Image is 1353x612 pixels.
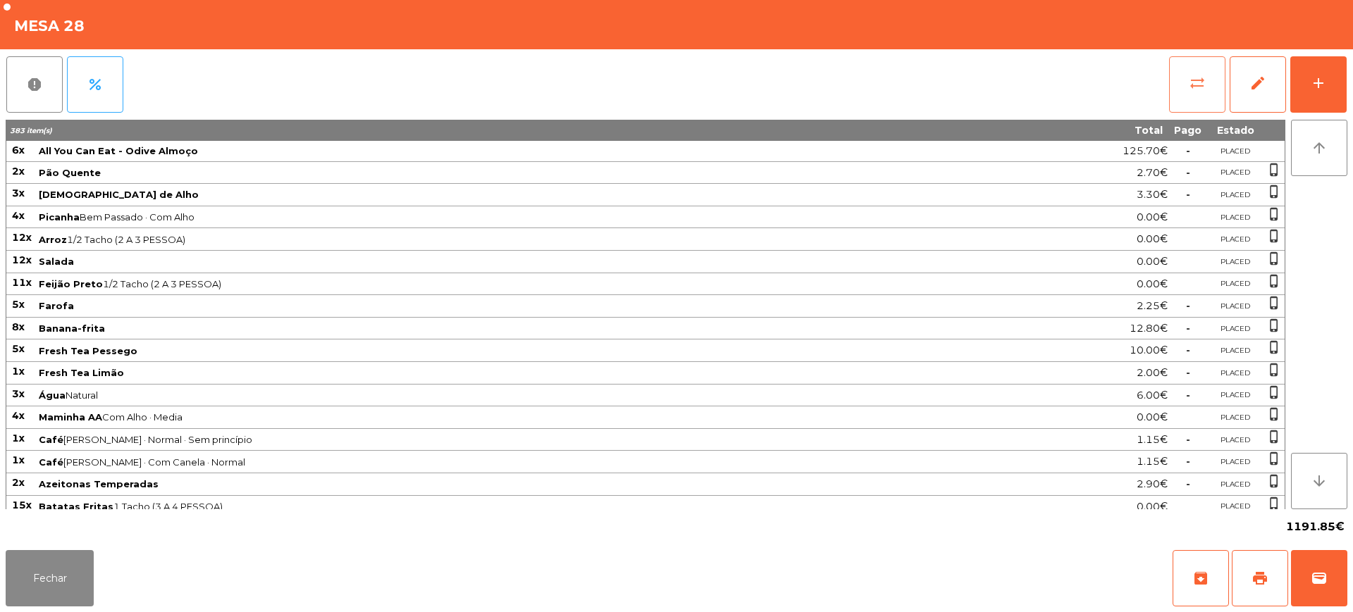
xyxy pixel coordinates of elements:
span: phone_iphone [1267,430,1281,444]
span: 1.15€ [1137,430,1168,449]
span: 0.00€ [1137,408,1168,427]
span: 2x [12,476,25,489]
span: 1 Tacho (3 A 4 PESSOA) [39,501,989,512]
span: Maminha AA [39,411,102,423]
span: 3x [12,387,25,400]
span: 3.30€ [1137,185,1168,204]
span: - [1186,455,1190,468]
td: PLACED [1207,273,1264,296]
span: 0.00€ [1137,230,1168,249]
td: PLACED [1207,362,1264,385]
span: 0.00€ [1137,252,1168,271]
span: 10.00€ [1130,341,1168,360]
span: 12x [12,254,32,266]
span: Fresh Tea Limão [39,367,124,378]
button: archive [1173,550,1229,606]
td: PLACED [1207,162,1264,185]
span: - [1186,322,1190,335]
span: wallet [1311,570,1328,587]
span: [PERSON_NAME] · Normal · Sem princípio [39,434,989,445]
span: Arroz [39,234,67,245]
span: Picanha [39,211,80,223]
span: - [1186,477,1190,490]
span: archive [1192,570,1209,587]
td: PLACED [1207,451,1264,473]
span: 2.00€ [1137,363,1168,382]
span: phone_iphone [1267,296,1281,310]
span: 11x [12,276,32,289]
span: sync_alt [1189,75,1206,92]
span: Café [39,434,63,445]
div: add [1310,75,1327,92]
span: 15x [12,499,32,511]
span: Fresh Tea Pessego [39,345,137,356]
td: PLACED [1207,295,1264,318]
span: Natural [39,389,989,401]
button: print [1232,550,1288,606]
span: - [1186,389,1190,401]
span: phone_iphone [1267,340,1281,354]
td: PLACED [1207,206,1264,229]
span: All You Can Eat - Odive Almoço [39,145,198,156]
td: PLACED [1207,184,1264,206]
span: Banana-frita [39,323,105,334]
span: 4x [12,409,25,422]
span: edit [1249,75,1266,92]
span: 1191.85€ [1286,516,1345,537]
button: Fechar [6,550,94,606]
span: report [26,76,43,93]
i: arrow_upward [1311,139,1328,156]
span: [PERSON_NAME] · Com Canela · Normal [39,456,989,468]
span: phone_iphone [1267,185,1281,199]
button: arrow_downward [1291,453,1347,509]
span: - [1186,433,1190,446]
span: Pão Quente [39,167,101,178]
td: PLACED [1207,141,1264,162]
span: 1.15€ [1137,452,1168,471]
span: 1x [12,432,25,444]
span: 2x [12,165,25,177]
span: - [1186,299,1190,312]
button: edit [1230,56,1286,113]
span: 6.00€ [1137,386,1168,405]
span: Bem Passado · Com Alho [39,211,989,223]
span: 0.00€ [1137,497,1168,516]
span: - [1186,166,1190,179]
span: 2.70€ [1137,163,1168,182]
span: Batatas Fritas [39,501,113,512]
span: 2.25€ [1137,296,1168,316]
span: phone_iphone [1267,497,1281,511]
span: 2.90€ [1137,475,1168,494]
span: 1x [12,365,25,377]
th: Estado [1207,120,1264,141]
span: [DEMOGRAPHIC_DATA] de Alho [39,189,199,200]
i: arrow_downward [1311,473,1328,489]
span: 8x [12,320,25,333]
span: 1/2 Tacho (2 A 3 PESSOA) [39,234,989,245]
span: Água [39,389,66,401]
span: phone_iphone [1267,407,1281,421]
span: print [1252,570,1268,587]
button: wallet [1291,550,1347,606]
span: 125.70€ [1123,142,1168,161]
span: phone_iphone [1267,274,1281,288]
span: Café [39,456,63,468]
span: phone_iphone [1267,451,1281,466]
th: Pago [1168,120,1207,141]
span: - [1186,366,1190,379]
span: Farofa [39,300,74,311]
span: 4x [12,209,25,222]
span: phone_iphone [1267,251,1281,266]
td: PLACED [1207,496,1264,518]
span: phone_iphone [1267,363,1281,377]
span: phone_iphone [1267,163,1281,177]
span: phone_iphone [1267,474,1281,488]
button: report [6,56,63,113]
span: 0.00€ [1137,208,1168,227]
span: 3x [12,187,25,199]
h4: Mesa 28 [14,15,85,37]
span: Com Alho · Media [39,411,989,423]
th: Total [990,120,1168,141]
span: 12.80€ [1130,319,1168,338]
span: 6x [12,144,25,156]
